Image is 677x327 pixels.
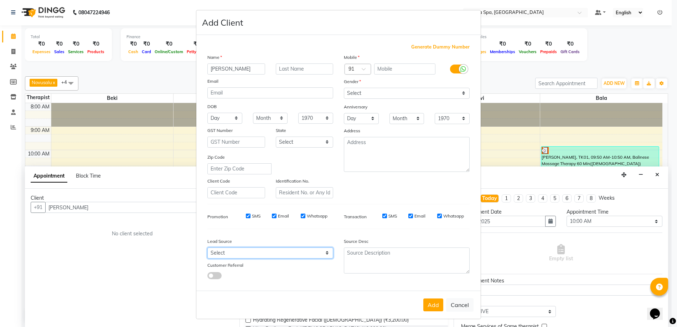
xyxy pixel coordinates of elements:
label: Promotion [207,214,228,220]
label: Mobile [344,54,360,61]
label: Source Desc [344,238,368,245]
label: Email [278,213,289,219]
label: DOB [207,103,217,110]
label: SMS [388,213,397,219]
input: Client Code [207,187,265,198]
label: Zip Code [207,154,225,160]
label: Client Code [207,178,230,184]
input: First Name [207,63,265,75]
input: Enter Zip Code [207,163,272,174]
span: Generate Dummy Number [411,44,470,51]
label: Email [207,78,218,85]
label: Transaction [344,214,367,220]
label: SMS [252,213,260,219]
label: Whatsapp [307,213,327,219]
input: Resident No. or Any Id [276,187,334,198]
input: GST Number [207,137,265,148]
label: State [276,127,286,134]
input: Last Name [276,63,334,75]
input: Mobile [374,63,436,75]
label: Customer Referral [207,262,243,269]
button: Cancel [446,298,474,312]
label: Anniversary [344,104,367,110]
h4: Add Client [202,16,243,29]
label: Identification No. [276,178,309,184]
input: Email [207,87,333,98]
label: Email [414,213,425,219]
label: Name [207,54,222,61]
label: GST Number [207,127,233,134]
label: Address [344,128,360,134]
label: Gender [344,78,361,85]
label: Whatsapp [443,213,464,219]
button: Add [423,298,443,311]
label: Lead Source [207,238,232,245]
